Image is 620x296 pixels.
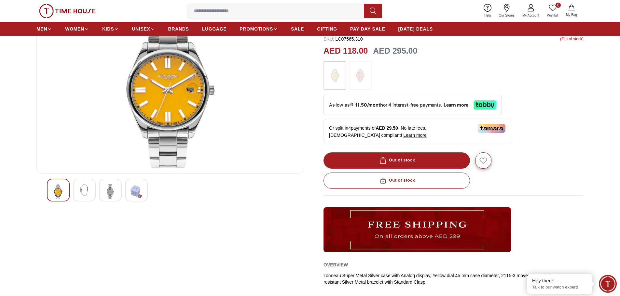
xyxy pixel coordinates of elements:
[324,36,363,42] p: LC07565.310
[480,3,495,19] a: Help
[52,184,64,199] img: Lee Cooper Men's Analog Yellow Dial Watch - LC07565.310
[327,64,343,86] img: ...
[42,12,299,168] img: Lee Cooper Men's Analog Yellow Dial Watch - LC07565.310
[131,184,142,199] img: Lee Cooper Men's Analog Yellow Dial Watch - LC07565.310
[168,23,189,35] a: BRANDS
[102,26,114,32] span: KIDS
[478,124,505,133] img: Tamara
[78,184,90,196] img: Lee Cooper Men's Analog Yellow Dial Watch - LC07565.310
[65,26,84,32] span: WOMEN
[132,23,155,35] a: UNISEX
[324,207,511,252] img: ...
[376,125,398,131] span: AED 29.50
[65,23,89,35] a: WOMEN
[543,3,562,19] a: 0Wishlist
[168,26,189,32] span: BRANDS
[403,133,427,138] span: Learn more
[39,4,96,18] img: ...
[324,272,584,285] div: Tonneau Super Metal Silver case with Analog display, Yellow dial 45 mm case diameter, 2115-3 move...
[240,26,273,32] span: PROMOTIONS
[36,23,52,35] a: MEN
[291,26,304,32] span: SALE
[563,12,580,17] span: My Bag
[324,36,334,42] span: SKU :
[240,23,278,35] a: PROMOTIONS
[324,119,511,144] div: Or split in 4 payments of - No late fees, [DEMOGRAPHIC_DATA] compliant!
[562,3,581,19] button: My Bag
[398,23,433,35] a: [DATE] DEALS
[495,3,518,19] a: Our Stores
[544,13,561,18] span: Wishlist
[482,13,494,18] span: Help
[324,260,348,270] h2: Overview
[373,45,417,57] h3: AED 295.00
[132,26,150,32] span: UNISEX
[520,13,542,18] span: My Account
[556,3,561,8] span: 0
[202,26,227,32] span: LUGGAGE
[560,36,584,42] p: ( Out of stock )
[36,26,47,32] span: MEN
[324,45,368,57] h2: AED 118.00
[532,277,587,284] div: Hey there!
[398,26,433,32] span: [DATE] DEALS
[350,26,385,32] span: PAY DAY SALE
[317,23,337,35] a: GIFTING
[599,275,617,293] div: Chat Widget
[496,13,517,18] span: Our Stores
[104,184,116,199] img: Lee Cooper Men's Analog Yellow Dial Watch - LC07565.310
[102,23,119,35] a: KIDS
[350,23,385,35] a: PAY DAY SALE
[532,285,587,290] p: Talk to our watch expert!
[352,64,368,86] img: ...
[317,26,337,32] span: GIFTING
[291,23,304,35] a: SALE
[202,23,227,35] a: LUGGAGE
